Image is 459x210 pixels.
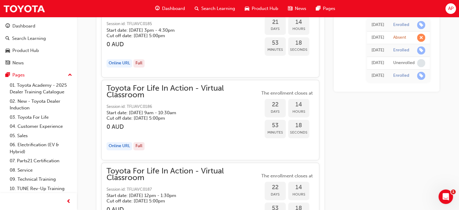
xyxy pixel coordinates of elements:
span: learningRecordVerb_ENROLL-icon [417,21,425,29]
span: Session id: TFLIAVC0187 [107,186,260,193]
div: Tue Jun 06 2023 00:00:00 GMT+1000 (Australian Eastern Standard Time) [371,47,384,54]
button: AP [445,3,456,14]
div: Enrolled [393,73,409,79]
span: 14 [288,19,309,26]
a: 02. New - Toyota Dealer Induction [7,97,75,113]
button: Pages [2,69,75,81]
span: learningRecordVerb_NONE-icon [417,59,425,67]
div: Dashboard [12,23,35,30]
span: Days [265,25,286,32]
span: search-icon [5,36,10,41]
a: search-iconSearch Learning [190,2,240,15]
span: pages-icon [316,5,320,12]
a: 09. Technical Training [7,175,75,184]
div: Absent [393,35,406,40]
span: 18 [288,122,309,129]
span: Search Learning [201,5,235,12]
a: guage-iconDashboard [150,2,190,15]
span: The enrollment closes at [260,173,314,179]
span: search-icon [195,5,199,12]
span: car-icon [245,5,249,12]
span: Session id: TFLIAVC0186 [107,103,260,110]
span: 53 [265,122,286,129]
h3: 0 AUD [107,123,260,130]
a: Search Learning [2,33,75,44]
a: news-iconNews [283,2,311,15]
span: Pages [323,5,335,12]
span: Hours [288,191,309,198]
span: Seconds [288,129,309,136]
h5: Start date: [DATE] 3pm - 4:30pm [107,27,250,33]
span: Session id: TFLIAVC0185 [107,21,260,27]
span: The enrollment closes at [260,90,314,97]
span: Dashboard [162,5,185,12]
div: Pages [12,72,25,79]
button: DashboardSearch LearningProduct HubNews [2,19,75,69]
div: Unenrolled [393,60,415,66]
div: Full [133,142,145,150]
span: Hours [288,25,309,32]
span: Days [265,191,286,198]
div: Fri May 19 2023 00:00:00 GMT+1000 (Australian Eastern Standard Time) [371,60,384,66]
span: learningRecordVerb_ABSENT-icon [417,34,425,42]
a: 01. Toyota Academy - 2025 Dealer Training Catalogue [7,81,75,97]
span: AP [448,5,453,12]
div: News [12,60,24,66]
a: car-iconProduct Hub [240,2,283,15]
h5: Start date: [DATE] 12pm - 1:30pm [107,193,250,198]
h5: Start date: [DATE] 9am - 10:30am [107,110,250,115]
span: Days [265,108,286,115]
h3: 0 AUD [107,41,260,48]
div: Thu Jul 24 2025 11:33:05 GMT+1000 (Australian Eastern Standard Time) [371,21,384,28]
a: News [2,57,75,69]
span: Toyota For Life In Action - Virtual Classroom [107,85,260,99]
span: Minutes [265,129,286,136]
span: news-icon [288,5,292,12]
span: car-icon [5,48,10,53]
span: 53 [265,40,286,47]
span: Seconds [288,46,309,53]
a: 06. Electrification (EV & Hybrid) [7,140,75,156]
a: pages-iconPages [311,2,340,15]
div: Product Hub [12,47,39,54]
span: learningRecordVerb_ENROLL-icon [417,72,425,80]
span: prev-icon [66,198,71,205]
span: Toyota For Life In Action - Virtual Classroom [107,168,260,181]
span: up-icon [68,71,72,79]
span: 18 [288,40,309,47]
span: 22 [265,184,286,191]
span: learningRecordVerb_ENROLL-icon [417,46,425,54]
h5: Cut off date: [DATE] 5:00pm [107,115,250,121]
span: 14 [288,184,309,191]
span: Product Hub [252,5,278,12]
span: guage-icon [5,24,10,29]
span: 1 [451,189,456,194]
span: news-icon [5,60,10,66]
div: Online URL [107,59,132,67]
a: 04. Customer Experience [7,122,75,131]
div: Enrolled [393,22,409,28]
span: 21 [265,19,286,26]
a: 10. TUNE Rev-Up Training [7,184,75,193]
div: Enrolled [393,47,409,53]
span: Hours [288,108,309,115]
button: Toyota For Life In Action - Virtual ClassroomSession id: TFLIAVC0186Start date: [DATE] 9am - 10:3... [107,85,314,155]
div: Full [133,59,145,67]
a: Dashboard [2,21,75,32]
span: 22 [265,101,286,108]
h5: Cut off date: [DATE] 5:00pm [107,198,250,204]
a: 05. Sales [7,131,75,141]
h5: Cut off date: [DATE] 5:00pm [107,33,250,38]
div: Online URL [107,142,132,150]
a: Product Hub [2,45,75,56]
span: 14 [288,101,309,108]
button: Toyota For Life In Action - Virtual ClassroomSession id: TFLIAVC0185Start date: [DATE] 3pm - 4:30... [107,2,314,72]
iframe: Intercom live chat [438,189,453,204]
img: Trak [3,2,45,15]
div: Thu Jul 06 2023 00:00:00 GMT+1000 (Australian Eastern Standard Time) [371,34,384,41]
div: Thu May 18 2023 00:00:00 GMT+1000 (Australian Eastern Standard Time) [371,72,384,79]
span: guage-icon [155,5,160,12]
span: Minutes [265,46,286,53]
